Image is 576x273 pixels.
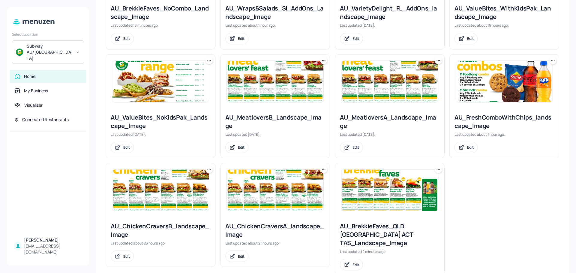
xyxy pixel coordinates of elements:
[24,88,48,94] div: My Business
[238,254,244,259] div: Edit
[341,61,438,102] img: 2025-07-18-175280330897191gqfzlnygg.jpeg
[111,241,210,246] div: Last updated about 23 hours ago.
[24,102,43,108] div: Visualiser
[352,262,359,267] div: Edit
[352,36,359,41] div: Edit
[16,49,23,56] img: avatar
[340,249,439,254] div: Last updated 4 minutes ago.
[22,117,69,123] div: Connected Restaurants
[24,237,82,243] div: [PERSON_NAME]
[123,145,130,150] div: Edit
[352,145,359,150] div: Edit
[27,43,72,61] div: Subway AU/[GEOGRAPHIC_DATA]
[467,36,474,41] div: Edit
[225,132,325,137] div: Last updated [DATE].
[225,113,325,130] div: AU_MeatloversB_Landscape_Image
[24,73,35,79] div: Home
[341,170,438,211] img: 2025-08-13-17550515790531wlu5d8p5b8.jpeg
[111,132,210,137] div: Last updated [DATE].
[123,254,130,259] div: Edit
[340,113,439,130] div: AU_MeatloversA_Landscape_Image
[454,23,554,28] div: Last updated about 19 hours ago.
[227,170,323,211] img: 2025-08-12-1754975771900lx0qm4tn5ce.jpeg
[123,36,130,41] div: Edit
[111,23,210,28] div: Last updated 13 minutes ago.
[225,4,325,21] div: AU_Wraps&Salads_SI_AddOns_Landscape_Image
[340,4,439,21] div: AU_VarietyDelight_FL_AddOns_landscape_Image
[225,241,325,246] div: Last updated about 21 hours ago.
[227,61,323,102] img: 2025-07-23-175324237409516zqxu63qyy.jpeg
[454,132,554,137] div: Last updated about 1 hour ago.
[454,4,554,21] div: AU_ValueBites_WithKidsPak_Landscape_Image
[238,36,244,41] div: Edit
[454,113,554,130] div: AU_FreshComboWithChips_landscape_Image
[12,32,84,37] div: Select Location
[225,23,325,28] div: Last updated about 1 hour ago.
[467,145,474,150] div: Edit
[225,222,325,239] div: AU_ChickenCraversA_landscape_Image
[111,113,210,130] div: AU_ValueBites_NoKidsPak_Landscape_Image
[340,23,439,28] div: Last updated [DATE].
[238,145,244,150] div: Edit
[112,170,209,211] img: 2025-08-12-1754968770026z5b94w7noi8.jpeg
[111,222,210,239] div: AU_ChickenCraversB_landscape_Image
[456,61,553,102] img: 2025-08-13-1755048604832wzorc0nimhm.jpeg
[24,243,82,255] div: [EMAIL_ADDRESS][DOMAIN_NAME]
[112,61,209,102] img: 2025-07-18-1752804023273ml7j25a84p.jpeg
[340,222,439,247] div: AU_BrekkieFaves_QLD [GEOGRAPHIC_DATA] ACT TAS_Landscape_Image
[111,4,210,21] div: AU_BrekkieFaves_NoCombo_Landscape_Image
[340,132,439,137] div: Last updated [DATE].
